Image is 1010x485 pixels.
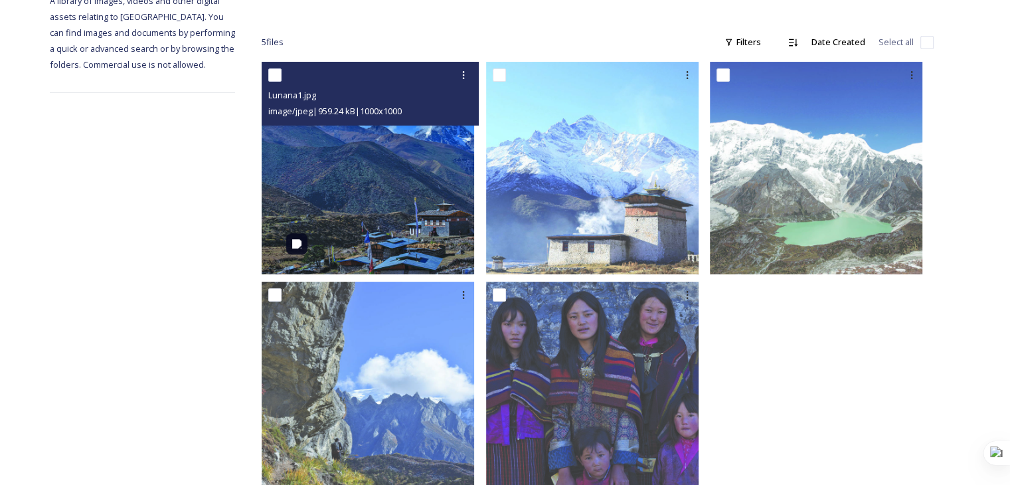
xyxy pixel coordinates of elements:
img: Lunana1.jpg [262,62,474,274]
img: Lunana2.jpg [486,62,699,274]
span: image/jpeg | 959.24 kB | 1000 x 1000 [268,105,401,117]
div: Filters [718,29,768,55]
span: 5 file s [262,36,284,48]
span: Select all [879,36,914,48]
span: Lunana1.jpg [268,89,316,101]
div: Date Created [805,29,872,55]
img: Lunana5.jpg [710,62,922,274]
